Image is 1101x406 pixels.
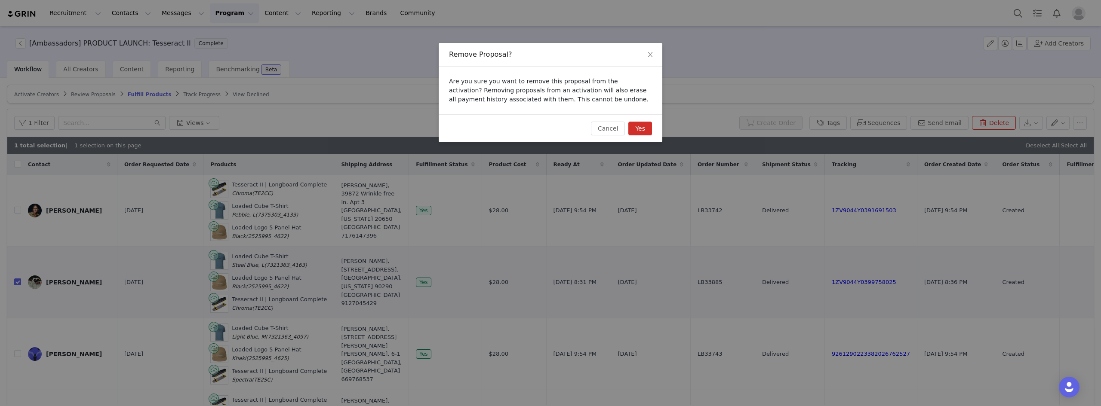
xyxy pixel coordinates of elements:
[1059,377,1079,397] div: Open Intercom Messenger
[638,43,662,67] button: Close
[647,51,654,58] i: icon: close
[591,122,625,135] button: Cancel
[628,122,652,135] button: Yes
[449,77,652,104] p: Are you sure you want to remove this proposal from the activation? Removing proposals from an act...
[449,50,652,59] div: Remove Proposal?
